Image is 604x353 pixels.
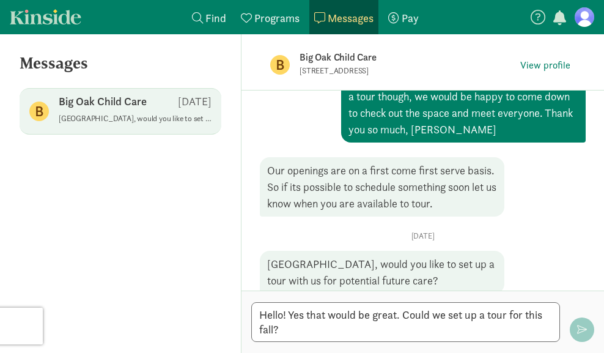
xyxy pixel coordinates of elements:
p: [DATE] [178,94,212,109]
div: Our openings are on a first come first serve basis. So if its possible to schedule something soon... [260,157,504,217]
span: View profile [520,58,570,73]
a: Kinside [10,9,81,24]
p: Big Oak Child Care [59,94,147,109]
span: Pay [402,11,419,25]
span: Programs [254,11,300,25]
div: [GEOGRAPHIC_DATA], would you like to set up a tour with us for potential future care? [260,251,504,294]
p: [DATE] [260,231,586,241]
figure: B [270,55,290,75]
button: View profile [515,57,575,74]
figure: B [29,102,49,121]
p: [STREET_ADDRESS] [300,66,515,76]
span: Find [205,11,226,25]
span: Messages [328,11,374,25]
p: [GEOGRAPHIC_DATA], would you like to set up a tour with us for potential future care? [59,114,212,124]
p: Big Oak Child Care [300,49,515,66]
a: View profile [515,56,575,74]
